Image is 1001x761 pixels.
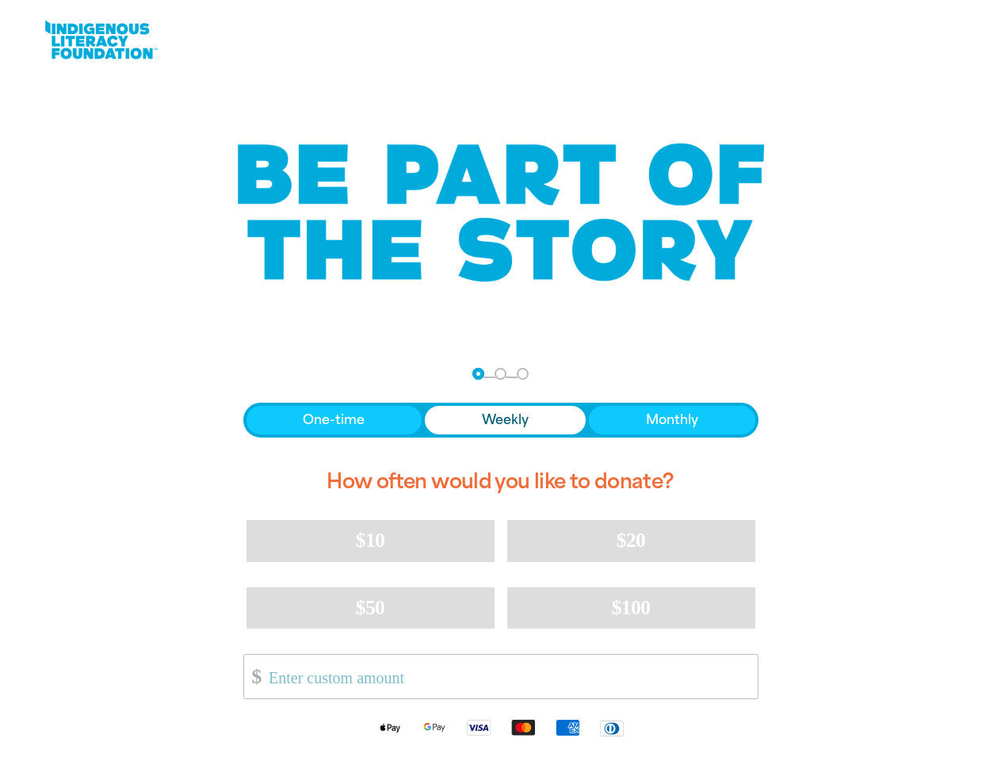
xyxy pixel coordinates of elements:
[501,718,545,736] img: Mastercard logo
[303,411,365,430] span: One-time
[612,596,651,619] span: $100
[224,112,778,314] img: Be part of the story
[482,411,529,430] span: Weekly
[258,655,757,698] input: Enter custom amount
[617,529,645,552] span: $20
[457,718,501,736] img: Visa logo
[246,520,495,561] button: $10
[589,406,755,434] button: Monthly
[517,368,529,380] button: Navigate to step 3 of 3 to enter your payment details
[472,368,484,380] button: Navigate to step 1 of 3 to enter your donation amount
[545,718,590,736] img: American Express logo
[507,587,755,629] button: $100
[495,368,506,380] button: Navigate to step 2 of 3 to enter your details
[507,520,755,561] button: $20
[425,406,586,434] button: Weekly
[246,587,495,629] button: $50
[412,718,457,736] img: Google Pay logo
[243,457,758,507] h2: How often would you like to donate?
[244,659,262,694] span: $
[356,529,384,552] span: $10
[246,406,422,434] button: One-time
[590,719,634,737] img: Diners Club logo
[243,403,758,438] div: Donation frequency
[646,411,698,430] span: Monthly
[356,596,384,619] span: $50
[368,718,412,736] img: Apple Pay logo
[243,706,758,749] div: Available payment methods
